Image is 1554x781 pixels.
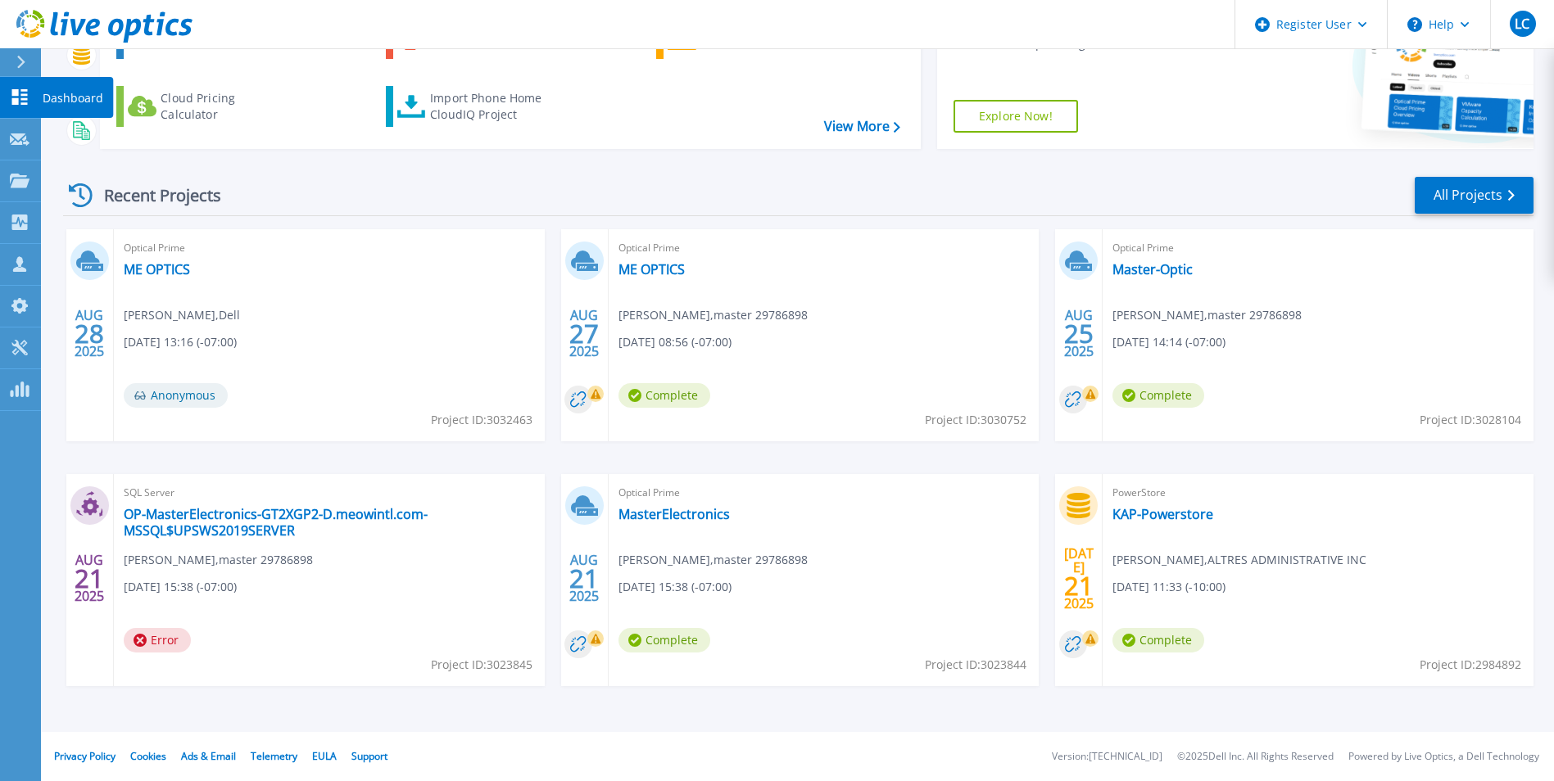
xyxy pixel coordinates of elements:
[1112,383,1204,408] span: Complete
[351,749,387,763] a: Support
[63,175,243,215] div: Recent Projects
[1112,306,1302,324] span: [PERSON_NAME] , master 29786898
[124,484,535,502] span: SQL Server
[74,549,105,608] div: AUG 2025
[1515,17,1529,30] span: LC
[618,333,732,351] span: [DATE] 08:56 (-07:00)
[618,578,732,596] span: [DATE] 15:38 (-07:00)
[75,327,104,341] span: 28
[251,749,297,763] a: Telemetry
[124,506,535,539] a: OP-MasterElectronics-GT2XGP2-D.meowintl.com-MSSQL$UPSWS2019SERVER
[1112,628,1204,652] span: Complete
[618,628,710,652] span: Complete
[124,261,190,278] a: ME OPTICS
[1112,484,1524,502] span: PowerStore
[569,549,600,608] div: AUG 2025
[1052,752,1162,762] li: Version: [TECHNICAL_ID]
[130,749,166,763] a: Cookies
[824,119,900,134] a: View More
[312,749,337,763] a: EULA
[925,656,1026,674] span: Project ID: 3023844
[1420,411,1521,429] span: Project ID: 3028104
[618,484,1030,502] span: Optical Prime
[124,578,237,596] span: [DATE] 15:38 (-07:00)
[124,551,313,569] span: [PERSON_NAME] , master 29786898
[74,304,105,363] div: AUG 2025
[618,383,710,408] span: Complete
[1063,304,1094,363] div: AUG 2025
[569,304,600,363] div: AUG 2025
[54,749,116,763] a: Privacy Policy
[43,77,103,120] p: Dashboard
[431,411,532,429] span: Project ID: 3032463
[569,571,599,585] span: 21
[1064,579,1094,593] span: 21
[1112,551,1366,569] span: [PERSON_NAME] , ALTRES ADMINISTRATIVE INC
[618,506,730,522] a: MasterElectronics
[569,327,599,341] span: 27
[124,306,240,324] span: [PERSON_NAME] , Dell
[1063,549,1094,608] div: [DATE] 2025
[124,628,191,652] span: Error
[124,383,228,408] span: Anonymous
[1348,752,1539,762] li: Powered by Live Optics, a Dell Technology
[124,333,237,351] span: [DATE] 13:16 (-07:00)
[116,86,299,127] a: Cloud Pricing Calculator
[1177,752,1334,762] li: © 2025 Dell Inc. All Rights Reserved
[618,261,685,278] a: ME OPTICS
[1112,239,1524,257] span: Optical Prime
[1415,177,1534,214] a: All Projects
[925,411,1026,429] span: Project ID: 3030752
[954,100,1078,133] a: Explore Now!
[618,551,808,569] span: [PERSON_NAME] , master 29786898
[124,239,535,257] span: Optical Prime
[430,90,558,123] div: Import Phone Home CloudIQ Project
[75,571,104,585] span: 21
[1064,327,1094,341] span: 25
[161,90,292,123] div: Cloud Pricing Calculator
[1420,656,1521,674] span: Project ID: 2984892
[618,239,1030,257] span: Optical Prime
[1112,506,1213,522] a: KAP-Powerstore
[431,656,532,674] span: Project ID: 3023845
[1112,261,1193,278] a: Master-Optic
[1112,578,1226,596] span: [DATE] 11:33 (-10:00)
[1112,333,1226,351] span: [DATE] 14:14 (-07:00)
[181,749,236,763] a: Ads & Email
[618,306,808,324] span: [PERSON_NAME] , master 29786898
